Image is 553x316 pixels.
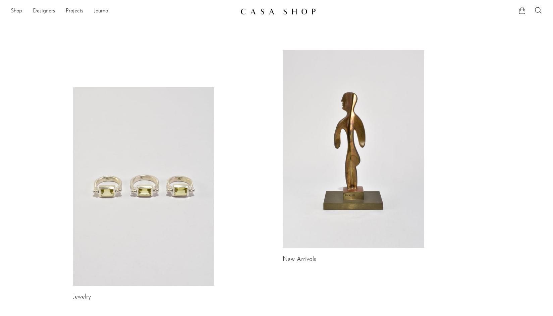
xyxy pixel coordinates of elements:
[11,7,22,16] a: Shop
[283,257,316,263] a: New Arrivals
[33,7,55,16] a: Designers
[11,6,235,17] nav: Desktop navigation
[94,7,110,16] a: Journal
[11,6,235,17] ul: NEW HEADER MENU
[66,7,83,16] a: Projects
[73,294,91,300] a: Jewelry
